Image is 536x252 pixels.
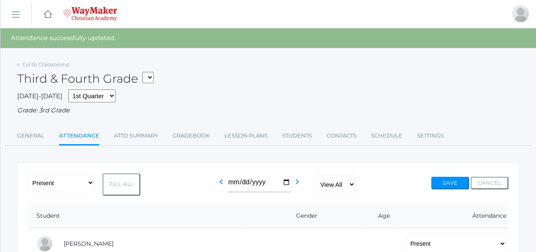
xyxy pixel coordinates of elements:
[17,72,154,85] h2: Third & Fourth Grade
[243,204,364,228] th: Gender
[431,177,469,189] button: Save
[0,28,536,48] div: Attendance successfully updated.
[59,127,99,145] a: Attendance
[28,204,243,228] th: Student
[364,204,398,228] th: Age
[327,127,356,144] a: Contacts
[216,181,226,188] a: chevron_left
[23,61,69,68] a: Go to Classrooms
[36,235,53,252] div: Elijah Benzinger-Stephens
[292,181,302,188] a: chevron_right
[17,127,44,144] a: General
[64,240,113,247] a: [PERSON_NAME]
[512,5,529,22] div: Joshua Bennett
[417,127,444,144] a: Settings
[216,177,226,187] i: chevron_left
[398,204,508,228] th: Attendance
[103,173,140,196] button: Fill All
[371,127,402,144] a: Schedule
[282,127,312,144] a: Students
[224,127,268,144] a: Lesson Plans
[173,127,210,144] a: Gradebook
[471,177,508,189] button: Cancel
[114,127,158,144] a: Attd Summary
[292,177,302,187] i: chevron_right
[17,106,519,115] div: Grade: 3rd Grade
[17,92,62,100] span: [DATE]-[DATE]
[63,7,117,21] img: 4_waymaker-logo-stack-white.png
